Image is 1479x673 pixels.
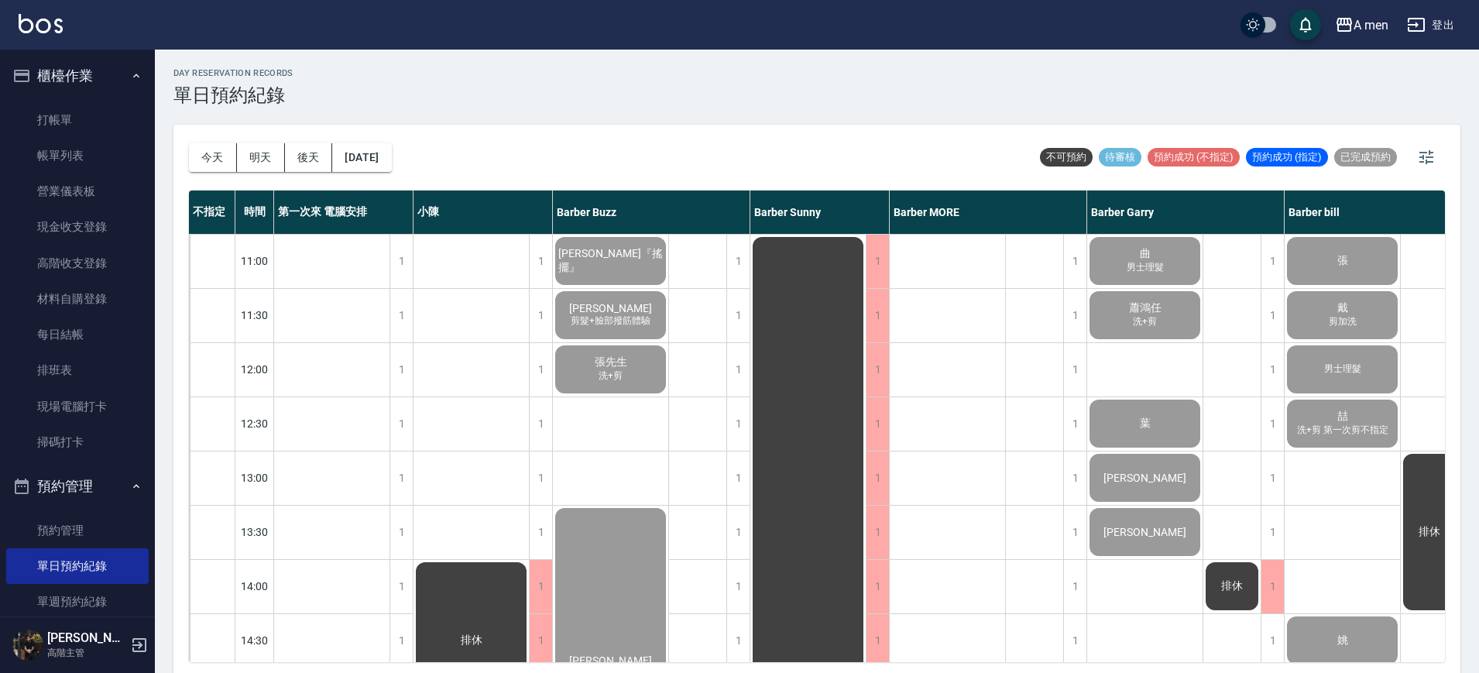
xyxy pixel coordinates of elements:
[1329,9,1395,41] button: A men
[237,143,285,172] button: 明天
[6,424,149,460] a: 掃碼打卡
[1087,191,1285,234] div: Barber Garry
[235,288,274,342] div: 11:30
[6,209,149,245] a: 現金收支登錄
[285,143,333,172] button: 後天
[6,246,149,281] a: 高階收支登錄
[529,506,552,559] div: 1
[1124,261,1167,274] span: 男士理髮
[1261,397,1284,451] div: 1
[529,614,552,668] div: 1
[389,452,413,505] div: 1
[1416,525,1443,539] span: 排休
[1354,15,1388,35] div: A men
[555,247,666,275] span: [PERSON_NAME]『搖擺』
[529,343,552,397] div: 1
[726,452,750,505] div: 1
[1261,235,1284,288] div: 1
[235,559,274,613] div: 14:00
[274,191,414,234] div: 第一次來 電腦安排
[529,452,552,505] div: 1
[389,614,413,668] div: 1
[1063,235,1086,288] div: 1
[866,343,889,397] div: 1
[1099,150,1141,164] span: 待審核
[458,634,486,647] span: 排休
[6,548,149,584] a: 單日預約紀錄
[235,191,274,234] div: 時間
[750,191,890,234] div: Barber Sunny
[235,397,274,451] div: 12:30
[414,191,553,234] div: 小陳
[173,68,293,78] h2: day Reservation records
[866,289,889,342] div: 1
[1063,452,1086,505] div: 1
[1137,247,1154,261] span: 曲
[1063,343,1086,397] div: 1
[568,314,654,328] span: 剪髮+臉部撥筋體驗
[389,506,413,559] div: 1
[6,466,149,506] button: 預約管理
[1334,634,1351,647] span: 姚
[389,289,413,342] div: 1
[389,343,413,397] div: 1
[866,452,889,505] div: 1
[566,302,655,314] span: [PERSON_NAME]
[1261,343,1284,397] div: 1
[592,355,630,369] span: 張先生
[553,191,750,234] div: Barber Buzz
[866,235,889,288] div: 1
[1294,424,1391,437] span: 洗+剪 第一次剪不指定
[1126,301,1165,315] span: 蕭鴻任
[6,513,149,548] a: 預約管理
[189,143,237,172] button: 今天
[1100,472,1189,484] span: [PERSON_NAME]
[529,235,552,288] div: 1
[1137,417,1154,431] span: 葉
[6,138,149,173] a: 帳單列表
[6,173,149,209] a: 營業儀表板
[1261,289,1284,342] div: 1
[47,630,126,646] h5: [PERSON_NAME]
[12,630,43,661] img: Person
[235,505,274,559] div: 13:30
[866,397,889,451] div: 1
[1326,315,1360,328] span: 剪加洗
[726,343,750,397] div: 1
[529,560,552,613] div: 1
[726,289,750,342] div: 1
[1063,614,1086,668] div: 1
[6,281,149,317] a: 材料自購登錄
[529,397,552,451] div: 1
[726,397,750,451] div: 1
[1334,254,1351,268] span: 張
[726,506,750,559] div: 1
[1148,150,1240,164] span: 預約成功 (不指定)
[1261,614,1284,668] div: 1
[726,614,750,668] div: 1
[726,235,750,288] div: 1
[389,235,413,288] div: 1
[726,560,750,613] div: 1
[1261,560,1284,613] div: 1
[1334,410,1351,424] span: 喆
[6,102,149,138] a: 打帳單
[1063,289,1086,342] div: 1
[1246,150,1328,164] span: 預約成功 (指定)
[1261,452,1284,505] div: 1
[890,191,1087,234] div: Barber MORE
[332,143,391,172] button: [DATE]
[6,389,149,424] a: 現場電腦打卡
[1130,315,1160,328] span: 洗+剪
[1100,526,1189,538] span: [PERSON_NAME]
[173,84,293,106] h3: 單日預約紀錄
[866,560,889,613] div: 1
[19,14,63,33] img: Logo
[235,613,274,668] div: 14:30
[189,191,235,234] div: 不指定
[235,342,274,397] div: 12:00
[6,56,149,96] button: 櫃檯作業
[1321,362,1364,376] span: 男士理髮
[1334,301,1351,315] span: 戴
[1334,150,1397,164] span: 已完成預約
